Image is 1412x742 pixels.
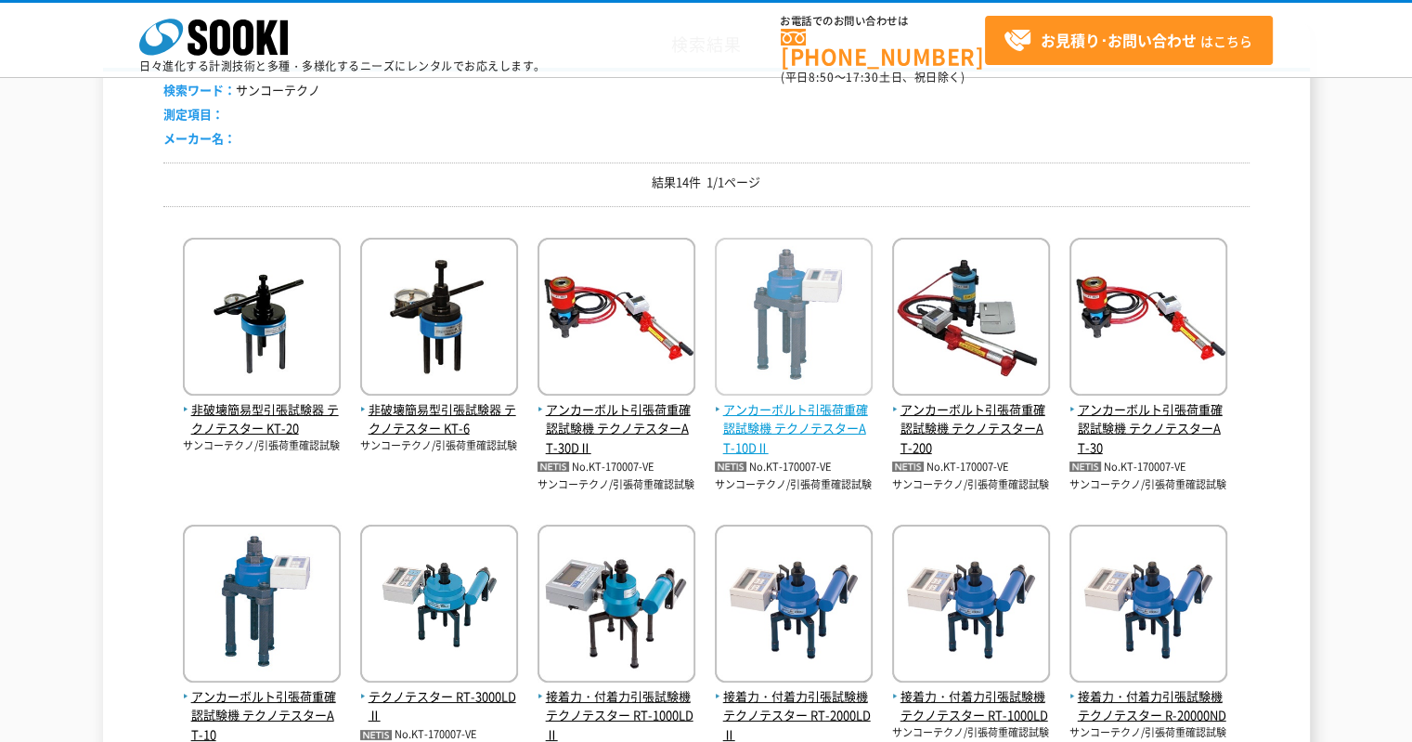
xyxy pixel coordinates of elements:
img: テクノテスター R-20000ND [1069,525,1227,687]
span: 検索ワード： [163,81,236,98]
img: RT-3000LDⅡ [360,525,518,687]
span: 測定項目： [163,105,224,123]
a: お見積り･お問い合わせはこちら [985,16,1273,65]
img: テクノテスター KT-6 [360,238,518,400]
span: 接着力・付着力引張試験機 テクノテスター RT-1000LD [892,687,1050,726]
img: テクノテスター RT-1000LD [892,525,1050,687]
strong: お見積り･お問い合わせ [1041,29,1197,51]
p: サンコーテクノ/引張荷重確認試験 [360,438,518,454]
span: 非破壊簡易型引張試験器 テクノテスター KT-6 [360,400,518,439]
p: サンコーテクノ/引張荷重確認試験 [715,477,873,493]
span: 非破壊簡易型引張試験器 テクノテスター KT-20 [183,400,341,439]
a: アンカーボルト引張荷重確認試験機 テクノテスターAT-30DⅡ [538,381,695,458]
a: アンカーボルト引張荷重確認試験機 テクノテスターAT-10DⅡ [715,381,873,458]
a: アンカーボルト引張荷重確認試験機 テクノテスターAT-200 [892,381,1050,458]
a: [PHONE_NUMBER] [781,29,985,67]
p: 日々進化する計測技術と多種・多様化するニーズにレンタルでお応えします。 [139,60,546,72]
img: テクノテスター RT-2000LDⅡ [715,525,873,687]
span: アンカーボルト引張荷重確認試験機 テクノテスターAT-200 [892,400,1050,458]
p: サンコーテクノ/引張荷重確認試験 [892,477,1050,493]
p: サンコーテクノ/引張荷重確認試験 [538,477,695,493]
p: No.KT-170007-VE [538,458,695,477]
img: テクノテスターAT-30 [1069,238,1227,400]
p: サンコーテクノ/引張荷重確認試験 [1069,725,1227,741]
span: テクノテスター RT-3000LDⅡ [360,687,518,726]
img: テクノテスターAT-10 [183,525,341,687]
img: テクノテスターAT-30DⅡ [538,238,695,400]
img: テクノテスター KT-20 [183,238,341,400]
span: アンカーボルト引張荷重確認試験機 テクノテスターAT-30 [1069,400,1227,458]
span: 8:50 [809,69,835,85]
img: テクノテスターAT-10DⅡ [715,238,873,400]
a: 非破壊簡易型引張試験器 テクノテスター KT-6 [360,381,518,438]
p: サンコーテクノ/引張荷重確認試験 [183,438,341,454]
a: テクノテスター RT-3000LDⅡ [360,668,518,725]
span: はこちら [1004,27,1252,55]
a: 接着力・付着力引張試験機 テクノテスター R-20000ND [1069,668,1227,725]
p: No.KT-170007-VE [892,458,1050,477]
a: 接着力・付着力引張試験機 テクノテスター RT-1000LD [892,668,1050,725]
span: お電話でのお問い合わせは [781,16,985,27]
span: アンカーボルト引張荷重確認試験機 テクノテスターAT-10DⅡ [715,400,873,458]
a: 非破壊簡易型引張試験器 テクノテスター KT-20 [183,381,341,438]
p: サンコーテクノ/引張荷重確認試験 [892,725,1050,741]
p: 結果14件 1/1ページ [163,173,1250,192]
span: アンカーボルト引張荷重確認試験機 テクノテスターAT-30DⅡ [538,400,695,458]
p: サンコーテクノ/引張荷重確認試験 [1069,477,1227,493]
img: テクノテスターAT-200 [892,238,1050,400]
p: No.KT-170007-VE [715,458,873,477]
span: メーカー名： [163,129,236,147]
span: (平日 ～ 土日、祝日除く) [781,69,965,85]
a: アンカーボルト引張荷重確認試験機 テクノテスターAT-30 [1069,381,1227,458]
img: テクノテスター RT-1000LDⅡ [538,525,695,687]
p: No.KT-170007-VE [1069,458,1227,477]
span: 17:30 [846,69,879,85]
li: サンコーテクノ [163,81,320,100]
span: 接着力・付着力引張試験機 テクノテスター R-20000ND [1069,687,1227,726]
